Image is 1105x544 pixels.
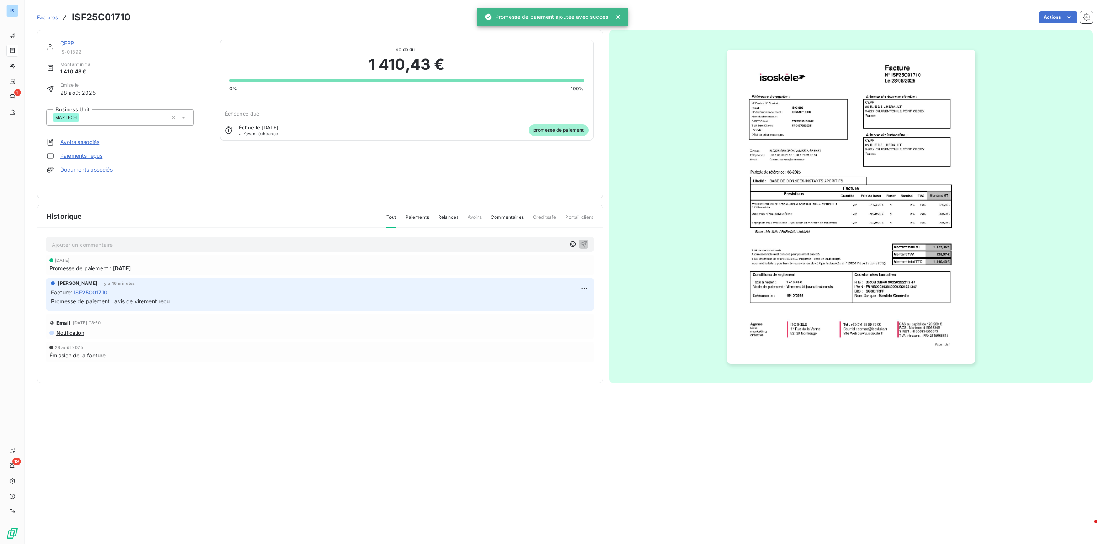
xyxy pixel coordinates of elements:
[60,89,96,97] span: 28 août 2025
[74,288,107,296] span: ISF25C01710
[37,13,58,21] a: Factures
[529,124,589,136] span: promesse de paiement
[58,280,97,287] span: [PERSON_NAME]
[14,89,21,96] span: 1
[229,85,237,92] span: 0%
[101,281,135,286] span: il y a 46 minutes
[60,166,113,174] a: Documents associés
[6,527,18,539] img: Logo LeanPay
[533,214,556,227] span: Creditsafe
[56,330,84,336] span: Notification
[49,351,106,359] span: Émission de la facture
[60,68,92,76] span: 1 410,43 €
[60,152,102,160] a: Paiements reçus
[369,53,445,76] span: 1 410,43 €
[239,131,246,136] span: J-7
[37,14,58,20] span: Factures
[60,138,99,146] a: Avoirs associés
[49,264,111,272] span: Promesse de paiement :
[406,214,429,227] span: Paiements
[1079,518,1097,536] iframe: Intercom live chat
[72,10,130,24] h3: ISF25C01710
[51,288,72,296] span: Facture :
[60,82,96,89] span: Émise le
[73,321,101,325] span: [DATE] 08:50
[55,258,69,263] span: [DATE]
[55,115,77,120] span: MARTECH
[113,264,131,272] span: [DATE]
[571,85,584,92] span: 100%
[468,214,482,227] span: Avoirs
[60,40,74,46] a: CEPP
[51,298,170,304] span: Promesse de paiement : avis de virement reçu
[386,214,396,228] span: Tout
[60,49,211,55] span: IS-01892
[12,458,21,465] span: 19
[60,61,92,68] span: Montant initial
[229,46,584,53] span: Solde dû :
[6,5,18,17] div: IS
[485,10,608,24] div: Promesse de paiement ajoutée avec succès
[55,345,83,350] span: 28 août 2025
[438,214,458,227] span: Relances
[727,50,975,364] img: invoice_thumbnail
[491,214,524,227] span: Commentaires
[239,124,279,131] span: Échue le [DATE]
[565,214,593,227] span: Portail client
[239,131,278,136] span: avant échéance
[1039,11,1077,23] button: Actions
[56,320,71,326] span: Email
[46,211,82,222] span: Historique
[225,111,260,117] span: Échéance due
